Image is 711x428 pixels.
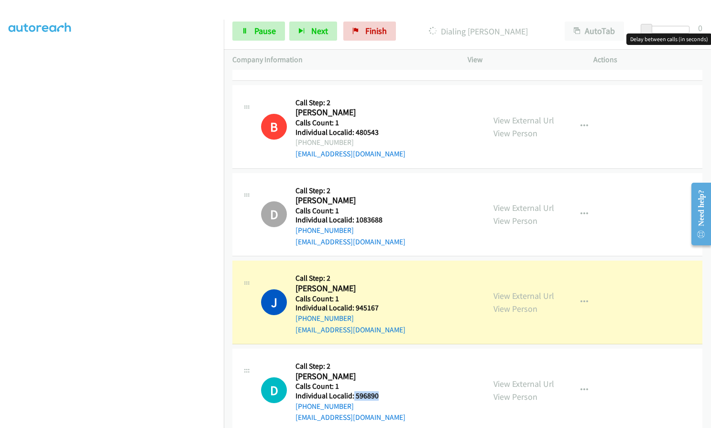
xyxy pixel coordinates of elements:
[683,176,711,252] iframe: Resource Center
[295,128,405,137] h5: Individual Localid: 480543
[232,54,450,66] p: Company Information
[698,22,702,34] div: 0
[295,371,405,382] h2: [PERSON_NAME]
[261,377,287,403] h1: D
[254,25,276,36] span: Pause
[261,201,287,227] div: The call has been skipped
[493,215,537,226] a: View Person
[409,25,547,38] p: Dialing [PERSON_NAME]
[232,22,285,41] a: Pause
[365,25,387,36] span: Finish
[295,402,354,411] a: [PHONE_NUMBER]
[493,202,554,213] a: View External Url
[295,325,405,334] a: [EMAIL_ADDRESS][DOMAIN_NAME]
[295,413,405,422] a: [EMAIL_ADDRESS][DOMAIN_NAME]
[295,391,405,401] h5: Individual Localid: 596890
[295,107,392,118] h2: [PERSON_NAME]
[295,314,354,323] a: [PHONE_NUMBER]
[295,186,405,196] h5: Call Step: 2
[493,290,554,301] a: View External Url
[295,98,405,108] h5: Call Step: 2
[493,391,537,402] a: View Person
[295,274,405,283] h5: Call Step: 2
[295,137,405,148] div: [PHONE_NUMBER]
[261,114,287,140] h1: B
[593,54,702,66] p: Actions
[295,215,405,225] h5: Individual Localid: 1083688
[493,303,537,314] a: View Person
[261,201,287,227] h1: D
[295,294,405,304] h5: Calls Count: 1
[295,283,405,294] h2: [PERSON_NAME]
[468,54,577,66] p: View
[295,195,405,206] h2: [PERSON_NAME]
[295,118,405,128] h5: Calls Count: 1
[295,303,405,313] h5: Individual Localid: 945167
[261,289,287,315] h1: J
[261,377,287,403] div: The call is yet to be attempted
[295,382,405,391] h5: Calls Count: 1
[493,115,554,126] a: View External Url
[343,22,396,41] a: Finish
[295,149,405,158] a: [EMAIL_ADDRESS][DOMAIN_NAME]
[295,206,405,216] h5: Calls Count: 1
[493,378,554,389] a: View External Url
[261,114,287,140] div: This number is on the do not call list
[295,237,405,246] a: [EMAIL_ADDRESS][DOMAIN_NAME]
[289,22,337,41] button: Next
[295,226,354,235] a: [PHONE_NUMBER]
[311,25,328,36] span: Next
[493,128,537,139] a: View Person
[295,362,405,371] h5: Call Step: 2
[565,22,624,41] button: AutoTab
